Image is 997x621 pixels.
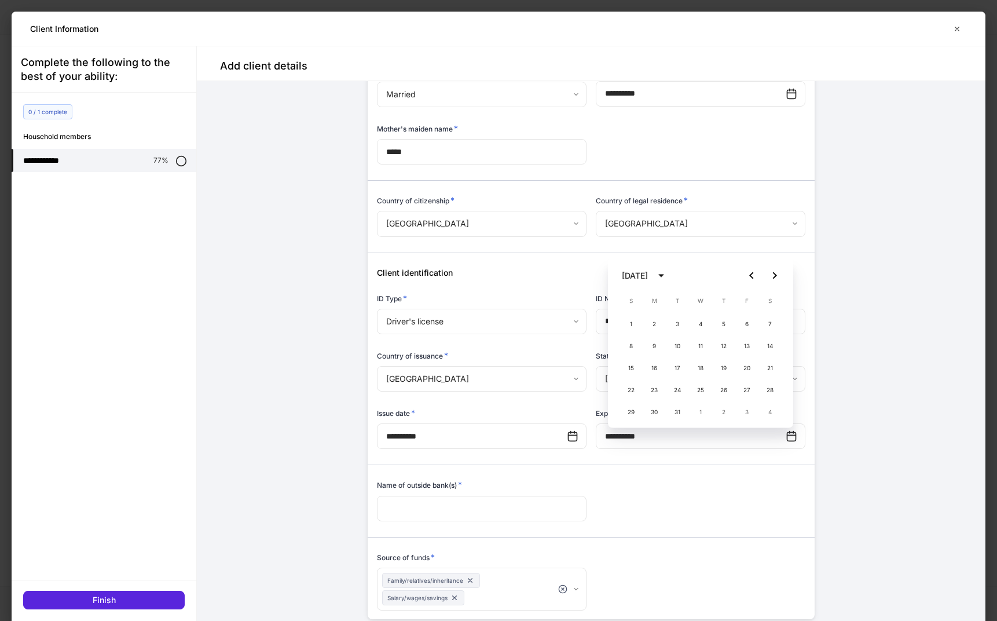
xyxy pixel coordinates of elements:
button: 26 [713,379,734,400]
h6: Household members [23,131,196,142]
span: Saturday [760,289,780,312]
div: Driver's license [377,309,586,334]
button: 5 [713,313,734,334]
div: [GEOGRAPHIC_DATA] [596,211,805,236]
button: 8 [621,335,642,356]
h6: Country of legal residence [596,195,688,206]
button: 7 [760,313,780,334]
div: [GEOGRAPHIC_DATA] [377,366,586,392]
div: Complete the following to the best of your ability: [21,56,187,83]
h5: Client Information [30,23,98,35]
button: 13 [736,335,757,356]
span: Friday [736,289,757,312]
h6: ID Number [596,293,636,304]
button: 22 [621,379,642,400]
span: Family/relatives/inheritance [387,576,463,585]
button: 4 [690,313,711,334]
button: 24 [667,379,688,400]
button: Next month [763,264,786,287]
button: 29 [621,401,642,422]
button: 18 [690,357,711,378]
button: 14 [760,335,780,356]
div: [GEOGRAPHIC_DATA] [377,211,586,236]
div: [US_STATE] [596,366,805,392]
button: 3 [667,313,688,334]
h6: State of issuance [596,350,658,361]
button: 1 [621,313,642,334]
h6: ID Type [377,293,407,304]
button: 30 [644,401,665,422]
h6: Name of outside bank(s) [377,479,462,491]
h6: Expiration date [596,407,650,419]
button: 15 [621,357,642,378]
div: Finish [93,596,116,604]
button: 9 [644,335,665,356]
button: 6 [736,313,757,334]
button: 1 [690,401,711,422]
button: 28 [760,379,780,400]
button: 21 [760,357,780,378]
span: Sunday [621,289,642,312]
button: 27 [736,379,757,400]
button: 19 [713,357,734,378]
h4: Add client details [220,59,307,73]
span: Wednesday [690,289,711,312]
button: 25 [690,379,711,400]
button: 11 [690,335,711,356]
h6: Source of funds [377,551,435,563]
button: calendar view is open, switch to year view [651,266,671,286]
span: Salary/wages/savings [387,593,448,602]
button: 2 [644,313,665,334]
button: 12 [713,335,734,356]
button: 4 [760,401,780,422]
h6: Country of citizenship [377,195,454,206]
div: 0 / 1 complete [23,104,72,119]
button: Finish [23,591,185,609]
h5: Client identification [377,267,805,279]
h6: Issue date [377,407,415,419]
button: 20 [736,357,757,378]
p: 77% [153,156,168,165]
span: Monday [644,289,665,312]
button: 23 [644,379,665,400]
button: 16 [644,357,665,378]
button: Previous month [740,264,763,287]
span: Thursday [713,289,734,312]
div: Married [377,82,586,107]
button: 3 [736,401,757,422]
button: 17 [667,357,688,378]
span: Tuesday [667,289,688,312]
h6: Country of issuance [377,350,448,361]
button: 2 [713,401,734,422]
button: 31 [667,401,688,422]
h6: Mother's maiden name [377,123,458,134]
div: [DATE] [622,270,648,282]
button: 10 [667,335,688,356]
